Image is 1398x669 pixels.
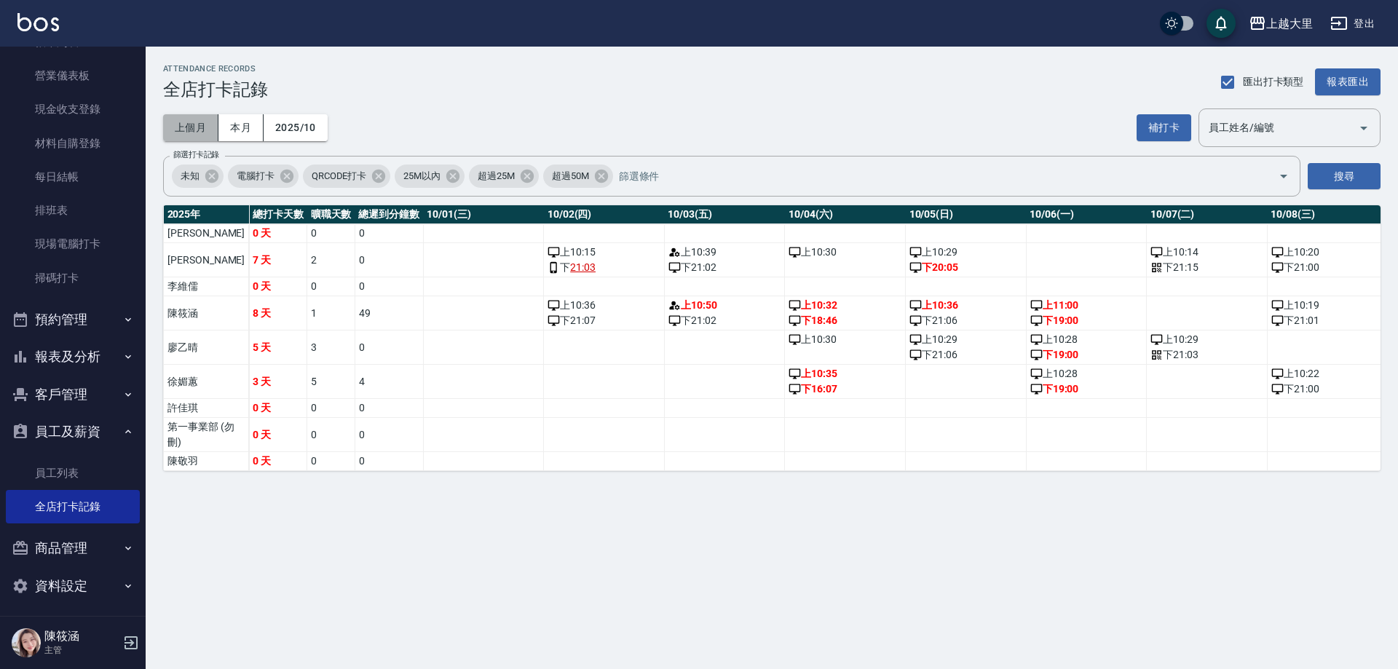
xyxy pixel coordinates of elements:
[548,298,660,313] div: 上 10:36
[543,169,598,183] span: 超過50M
[6,194,140,227] a: 排班表
[1243,74,1304,90] span: 匯出打卡類型
[355,277,423,296] td: 0
[173,149,219,160] label: 篩選打卡記錄
[44,644,119,657] p: 主管
[1030,313,1143,328] div: 下 19:00
[1207,9,1236,38] button: save
[1147,205,1268,224] th: 10/07(二)
[163,79,268,100] h3: 全店打卡記錄
[307,277,355,296] td: 0
[548,260,660,275] div: 下
[164,365,249,399] td: 徐媚蕙
[785,205,906,224] th: 10/04(六)
[249,452,307,471] td: 0 天
[6,59,140,92] a: 營業儀表板
[307,452,355,471] td: 0
[909,245,1022,260] div: 上 10:29
[1150,245,1263,260] div: 上 10:14
[355,243,423,277] td: 0
[789,313,901,328] div: 下 18:46
[164,399,249,418] td: 許佳琪
[543,165,613,188] div: 超過50M
[1272,165,1295,188] button: Open
[307,399,355,418] td: 0
[307,365,355,399] td: 5
[355,205,423,224] th: 總遲到分鐘數
[909,298,1022,313] div: 上 10:36
[548,313,660,328] div: 下 21:07
[172,165,224,188] div: 未知
[249,296,307,330] td: 8 天
[423,205,544,224] th: 10/01(三)
[1271,366,1384,381] div: 上 10:22
[355,330,423,365] td: 0
[1267,205,1388,224] th: 10/08(三)
[664,205,785,224] th: 10/03(五)
[307,243,355,277] td: 2
[44,629,119,644] h5: 陳筱涵
[6,413,140,451] button: 員工及薪資
[6,127,140,160] a: 材料自購登錄
[395,165,465,188] div: 25M以內
[789,381,901,397] div: 下 16:07
[307,205,355,224] th: 曠職天數
[164,452,249,471] td: 陳敬羽
[228,165,299,188] div: 電腦打卡
[249,418,307,452] td: 0 天
[6,261,140,295] a: 掃碼打卡
[789,332,901,347] div: 上 10:30
[1150,332,1263,347] div: 上 10:29
[355,296,423,330] td: 49
[228,169,283,183] span: 電腦打卡
[249,399,307,418] td: 0 天
[303,169,376,183] span: QRCODE打卡
[1030,381,1143,397] div: 下 19:00
[249,277,307,296] td: 0 天
[164,418,249,452] td: 第一事業部 (勿刪)
[668,298,781,313] div: 上 10:50
[164,205,249,224] th: 2025 年
[6,376,140,413] button: 客戶管理
[1271,313,1384,328] div: 下 21:01
[6,567,140,605] button: 資料設定
[249,330,307,365] td: 5 天
[544,205,665,224] th: 10/02(四)
[355,418,423,452] td: 0
[6,490,140,523] a: 全店打卡記錄
[1308,163,1381,190] button: 搜尋
[249,224,307,243] td: 0 天
[1352,116,1375,140] button: Open
[1266,15,1313,33] div: 上越大里
[355,224,423,243] td: 0
[1271,298,1384,313] div: 上 10:19
[6,456,140,490] a: 員工列表
[668,313,781,328] div: 下 21:02
[548,245,660,260] div: 上 10:15
[1030,332,1143,347] div: 上 10:28
[1026,205,1147,224] th: 10/06(一)
[164,243,249,277] td: [PERSON_NAME]
[249,243,307,277] td: 7 天
[355,399,423,418] td: 0
[172,169,208,183] span: 未知
[789,245,901,260] div: 上 10:30
[1324,10,1381,37] button: 登出
[6,529,140,567] button: 商品管理
[249,205,307,224] th: 總打卡天數
[307,296,355,330] td: 1
[6,92,140,126] a: 現金收支登錄
[570,260,596,275] a: 21:03
[307,224,355,243] td: 0
[12,628,41,657] img: Person
[1030,298,1143,313] div: 上 11:00
[17,13,59,31] img: Logo
[909,332,1022,347] div: 上 10:29
[1137,114,1191,141] button: 補打卡
[164,330,249,365] td: 廖乙晴
[6,338,140,376] button: 報表及分析
[163,64,268,74] h2: ATTENDANCE RECORDS
[303,165,391,188] div: QRCODE打卡
[355,365,423,399] td: 4
[307,330,355,365] td: 3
